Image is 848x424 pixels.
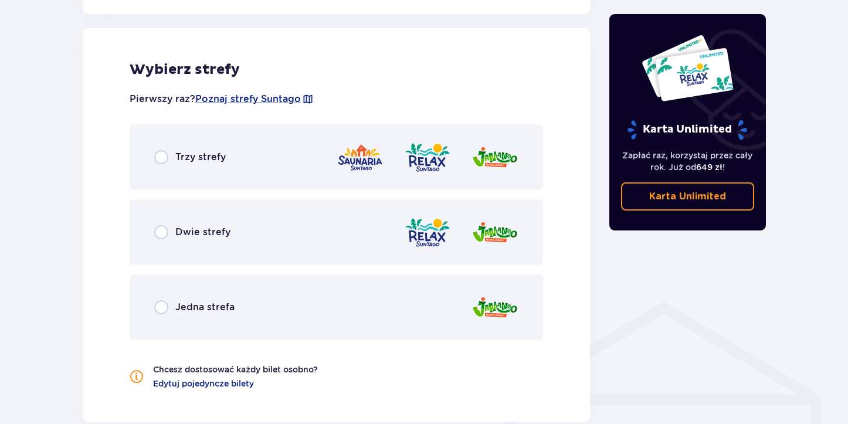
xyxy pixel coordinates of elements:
[130,93,314,106] p: Pierwszy raz?
[195,93,301,106] a: Poznaj strefy Suntago
[175,151,226,164] p: Trzy strefy
[621,150,755,173] p: Zapłać raz, korzystaj przez cały rok. Już od !
[472,216,518,249] img: zone logo
[404,216,451,249] img: zone logo
[626,120,748,140] p: Karta Unlimited
[153,364,318,375] p: Chcesz dostosować każdy bilet osobno?
[649,190,726,203] p: Karta Unlimited
[130,61,543,79] p: Wybierz strefy
[337,141,384,174] img: zone logo
[404,141,451,174] img: zone logo
[175,226,230,239] p: Dwie strefy
[621,182,755,211] a: Karta Unlimited
[153,378,254,389] a: Edytuj pojedyncze bilety
[472,291,518,324] img: zone logo
[175,301,235,314] p: Jedna strefa
[472,141,518,174] img: zone logo
[696,162,723,172] span: 649 zł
